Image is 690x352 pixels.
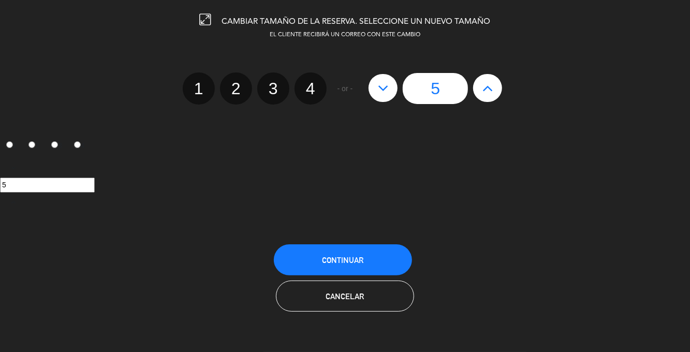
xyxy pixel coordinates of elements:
[74,141,81,148] input: 4
[183,72,215,105] label: 1
[337,83,353,95] span: - or -
[276,281,414,312] button: Cancelar
[220,72,252,105] label: 2
[68,137,91,155] label: 4
[6,141,13,148] input: 1
[274,244,412,275] button: Continuar
[222,18,491,26] span: CAMBIAR TAMAÑO DE LA RESERVA. SELECCIONE UN NUEVO TAMAÑO
[322,256,363,265] span: Continuar
[257,72,289,105] label: 3
[270,32,420,38] span: EL CLIENTE RECIBIRÁ UN CORREO CON ESTE CAMBIO
[326,292,364,301] span: Cancelar
[46,137,68,155] label: 3
[295,72,327,105] label: 4
[23,137,46,155] label: 2
[51,141,58,148] input: 3
[28,141,35,148] input: 2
